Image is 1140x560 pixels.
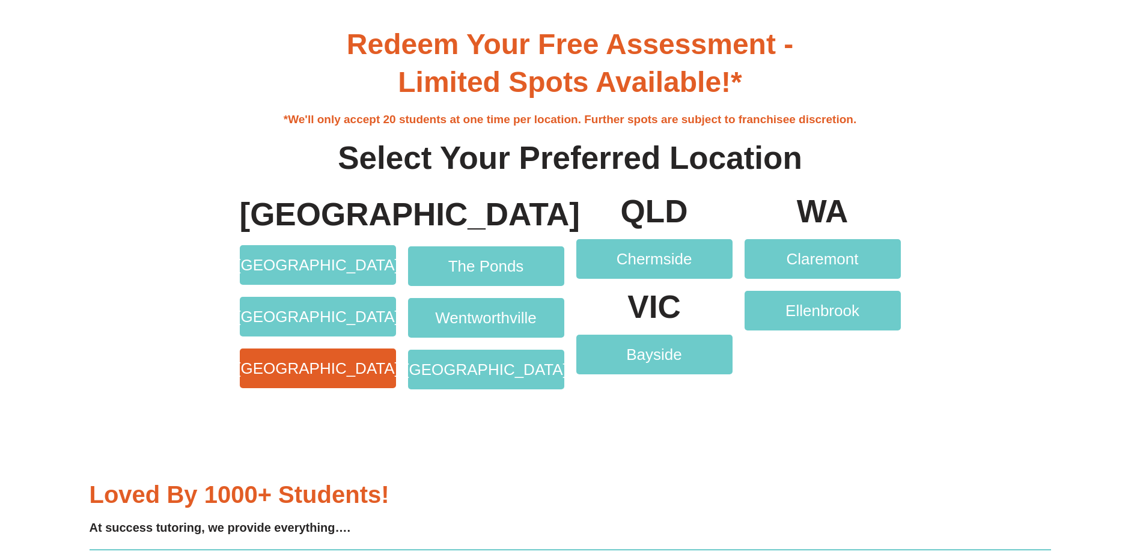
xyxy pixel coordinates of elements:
[236,257,399,273] span: [GEOGRAPHIC_DATA]
[236,361,399,376] span: [GEOGRAPHIC_DATA]
[576,291,733,323] p: VIC
[338,140,802,175] b: Select Your Preferred Location
[408,350,564,389] a: [GEOGRAPHIC_DATA]
[448,258,524,274] span: The Ponds
[940,424,1140,560] iframe: Chat Widget
[240,297,396,336] a: [GEOGRAPHIC_DATA]
[435,310,537,326] span: Wentworthville
[90,482,561,507] h3: Loved by 1000+ students!
[576,335,733,374] a: Bayside
[408,298,564,338] a: Wentworthville
[745,195,901,227] p: WA
[787,251,859,267] span: Claremont
[617,251,692,267] span: Chermside
[576,195,733,227] p: QLD
[228,26,913,101] h3: Redeem Your Free Assessment - Limited Spots Available!*
[236,309,399,324] span: [GEOGRAPHIC_DATA]
[745,291,901,330] a: Ellenbrook
[576,239,733,279] a: Chermside
[240,195,396,234] h4: [GEOGRAPHIC_DATA]
[228,113,913,127] h4: *We'll only accept 20 students at one time per location. Further spots are subject to franchisee ...
[404,362,567,377] span: [GEOGRAPHIC_DATA]
[240,348,396,388] a: [GEOGRAPHIC_DATA]
[408,246,564,286] a: The Ponds
[785,303,859,318] span: Ellenbrook
[745,239,901,279] a: Claremont
[240,245,396,285] a: [GEOGRAPHIC_DATA]
[626,347,682,362] span: Bayside
[90,519,561,537] h4: At success tutoring, we provide everything….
